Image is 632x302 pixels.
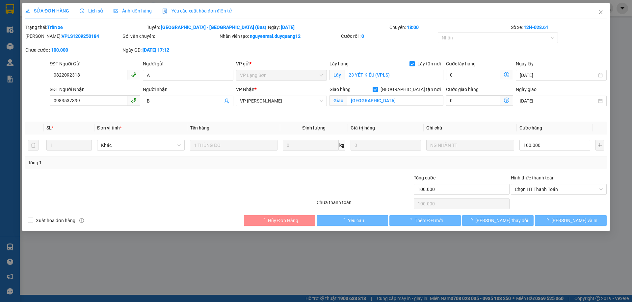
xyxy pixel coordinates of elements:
[25,8,69,13] span: SỬA ĐƠN HÀNG
[511,175,555,180] label: Hình thức thanh toán
[424,122,517,134] th: Ghi chú
[50,86,140,93] div: SĐT Người Nhận
[341,218,348,222] span: loading
[25,24,146,31] div: Trạng thái:
[80,8,103,13] span: Lịch sử
[345,70,443,80] input: Lấy tận nơi
[122,33,218,40] div: Gói vận chuyển:
[348,217,364,224] span: Yêu cầu
[351,140,421,151] input: 0
[25,33,121,40] div: [PERSON_NAME]:
[446,61,476,66] label: Cước lấy hàng
[25,9,30,13] span: edit
[446,70,500,80] input: Cước lấy hàng
[407,25,419,30] b: 18:00
[114,9,118,13] span: picture
[504,72,509,77] span: dollar-circle
[351,125,375,130] span: Giá trị hàng
[114,8,152,13] span: Ảnh kiện hàng
[244,215,315,226] button: Hủy Đơn Hàng
[250,34,301,39] b: nguyenmai.duyquang12
[303,125,326,130] span: Định lượng
[329,95,347,106] span: Giao
[224,98,230,104] span: user-add
[339,140,345,151] span: kg
[33,217,78,224] span: Xuất hóa đơn hàng
[415,60,443,67] span: Lấy tận nơi
[519,125,542,130] span: Cước hàng
[97,125,122,130] span: Đơn vị tính
[162,9,168,14] img: icon
[47,25,63,30] b: Trên xe
[329,61,349,66] span: Lấy hàng
[341,33,437,40] div: Cước rồi :
[515,184,603,194] span: Chọn HT Thanh Toán
[462,215,534,226] button: [PERSON_NAME] thay đổi
[520,72,596,79] input: Ngày lấy
[236,60,327,67] div: VP gửi
[122,46,218,54] div: Ngày GD:
[51,47,68,53] b: 100.000
[268,217,298,224] span: Hủy Đơn Hàng
[592,3,610,22] button: Close
[62,34,99,39] b: VPLS1209250184
[25,46,121,54] div: Chưa cước :
[389,215,461,226] button: Thêm ĐH mới
[316,199,413,210] div: Chưa thanh toán
[143,86,233,93] div: Người nhận
[143,60,233,67] div: Người gửi
[598,10,603,15] span: close
[80,9,84,13] span: clock-circle
[504,98,509,103] span: dollar-circle
[50,60,140,67] div: SĐT Người Gửi
[268,24,389,31] div: Ngày:
[475,217,528,224] span: [PERSON_NAME] thay đổi
[415,217,443,224] span: Thêm ĐH mới
[595,140,604,151] button: plus
[378,86,443,93] span: [GEOGRAPHIC_DATA] tận nơi
[131,72,136,77] span: phone
[468,218,475,222] span: loading
[516,87,537,92] label: Ngày giao
[46,125,52,130] span: SL
[131,98,136,103] span: phone
[190,125,209,130] span: Tên hàng
[28,140,39,151] button: delete
[516,61,534,66] label: Ngày lấy
[414,175,435,180] span: Tổng cước
[79,218,84,223] span: info-circle
[524,25,548,30] b: 12H-028.61
[101,140,181,150] span: Khác
[240,96,323,106] span: VP Minh Khai
[544,218,551,222] span: loading
[446,87,479,92] label: Cước giao hàng
[28,159,244,166] div: Tổng: 1
[535,215,607,226] button: [PERSON_NAME] và In
[317,215,388,226] button: Yêu cầu
[427,140,514,151] input: Ghi Chú
[261,218,268,222] span: loading
[240,70,323,80] span: VP Lạng Sơn
[143,47,169,53] b: [DATE] 17:12
[408,218,415,222] span: loading
[146,24,268,31] div: Tuyến:
[551,217,597,224] span: [PERSON_NAME] và In
[161,25,266,30] b: [GEOGRAPHIC_DATA] - [GEOGRAPHIC_DATA] (Bus)
[281,25,295,30] b: [DATE]
[361,34,364,39] b: 0
[236,87,255,92] span: VP Nhận
[389,24,510,31] div: Chuyến:
[329,87,351,92] span: Giao hàng
[510,24,607,31] div: Số xe:
[446,95,500,106] input: Cước giao hàng
[220,33,340,40] div: Nhân viên tạo:
[162,8,232,13] span: Yêu cầu xuất hóa đơn điện tử
[520,97,596,105] input: Ngày giao
[329,70,345,80] span: Lấy
[190,140,277,151] input: VD: Bàn, Ghế
[347,95,443,106] input: Giao tận nơi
